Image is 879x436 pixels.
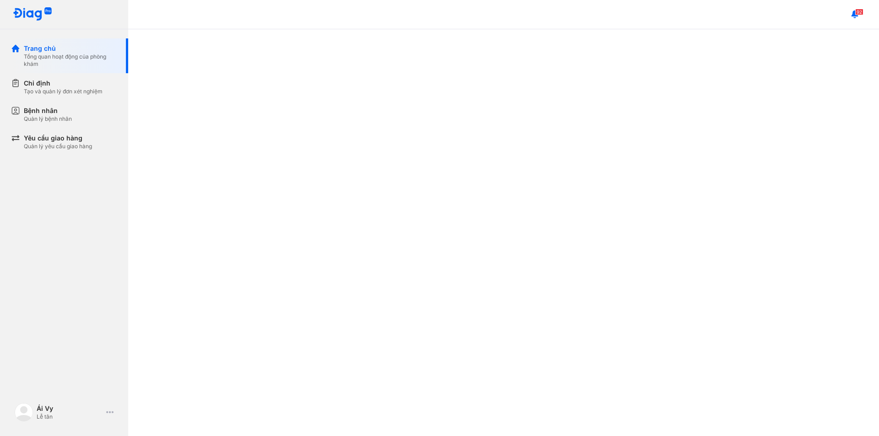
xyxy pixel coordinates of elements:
div: Quản lý yêu cầu giao hàng [24,143,92,150]
div: Chỉ định [24,79,103,88]
img: logo [13,7,52,22]
div: Tổng quan hoạt động của phòng khám [24,53,117,68]
div: Bệnh nhân [24,106,72,115]
div: Quản lý bệnh nhân [24,115,72,123]
img: logo [15,403,33,421]
div: Ái Vy [37,404,103,413]
div: Lễ tân [37,413,103,420]
div: Trang chủ [24,44,117,53]
span: 92 [855,9,863,15]
div: Tạo và quản lý đơn xét nghiệm [24,88,103,95]
div: Yêu cầu giao hàng [24,134,92,143]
